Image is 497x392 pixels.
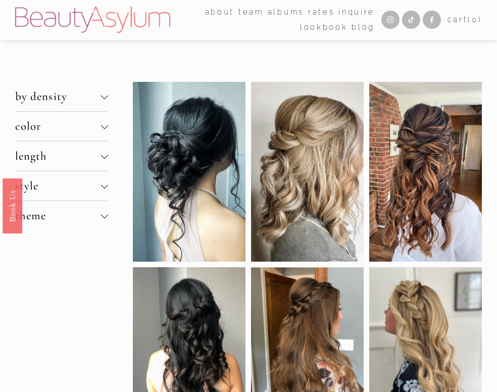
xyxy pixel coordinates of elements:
span: 0 [472,15,478,24]
a: Facebook [423,11,441,29]
a: TikTok [402,11,420,29]
span: length [15,149,101,163]
a: Instagram [381,11,400,29]
span: ( ) [468,15,482,24]
span: color [15,119,101,133]
a: folder dropdown [238,5,264,20]
span: about [205,6,235,19]
a: 0 items in cart [448,13,482,27]
img: Beauty Asylum | Bridal Hair &amp; Makeup Charlotte &amp; Atlanta [15,7,170,33]
a: Inquire [338,5,375,20]
button: theme [15,201,108,230]
span: theme [15,209,101,223]
span: by density [15,89,101,104]
span: style [15,179,101,193]
a: Rates [308,5,335,20]
button: style [15,171,108,201]
button: color [15,112,108,141]
span: team [238,6,264,19]
a: folder dropdown [205,5,235,20]
a: albums [268,5,304,20]
a: Lookbook [300,20,348,35]
button: by density [15,82,108,111]
button: length [15,141,108,171]
a: Blog [352,20,375,35]
a: Book Us [3,178,22,233]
